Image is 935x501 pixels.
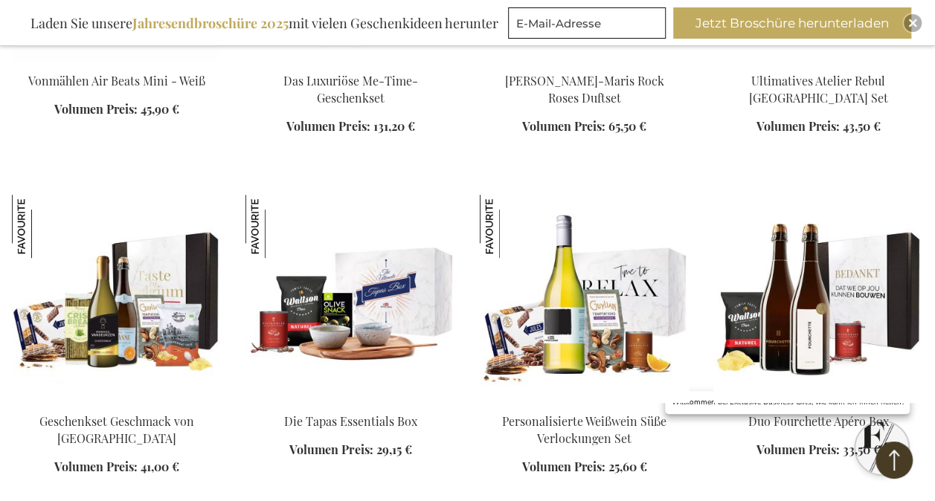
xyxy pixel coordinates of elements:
[480,195,690,403] img: Personalised white wine
[908,19,917,28] img: Close
[522,118,605,134] span: Volumen Preis:
[673,7,911,39] button: Jetzt Broschüre herunterladen
[245,195,455,403] img: Die Tapas Essentials Box
[289,442,411,459] a: Volumen Preis: 29,15 €
[12,394,222,408] a: Geschenkset Geschmack von Belgien Geschenkset Geschmack von Belgien
[245,54,455,68] a: The Luxury Me-Time Gift Set
[756,118,880,135] a: Volumen Preis: 43,50 €
[284,413,417,429] a: Die Tapas Essentials Box
[480,195,543,258] img: Personalisierte Weißwein Süße Verlockungen Set
[756,442,880,459] a: Volumen Preis: 33,50 €
[748,73,887,106] a: Ultimatives Atelier Rebul [GEOGRAPHIC_DATA] Set
[289,442,373,457] span: Volumen Preis:
[713,394,923,408] a: Duo Fourchette Apéro Box
[842,118,880,134] span: 43,50 €
[54,101,138,117] span: Volumen Preis:
[286,118,370,134] span: Volumen Preis:
[39,413,194,446] a: Geschenkset Geschmack von [GEOGRAPHIC_DATA]
[12,195,75,258] img: Geschenkset Geschmack von Belgien
[756,442,839,457] span: Volumen Preis:
[12,54,222,68] a: Vonmahlen Air Beats Mini
[54,459,179,476] a: Volumen Preis: 41,00 €
[376,442,411,457] span: 29,15 €
[286,118,414,135] a: Volumen Preis: 131,20 €
[522,459,605,474] span: Volumen Preis:
[54,101,179,118] a: Volumen Preis: 45,90 €
[54,459,138,474] span: Volumen Preis:
[713,195,923,403] img: Duo Fourchette Apéro Box
[480,394,690,408] a: Personalised white wine Personalisierte Weißwein Süße Verlockungen Set
[522,118,646,135] a: Volumen Preis: 65,50 €
[141,459,179,474] span: 41,00 €
[28,73,205,88] a: Vonmählen Air Beats Mini - Weiß
[245,195,309,258] img: Die Tapas Essentials Box
[713,54,923,68] a: Ultimatives Atelier Rebul Istanbul Set
[842,442,880,457] span: 33,50 €
[141,101,179,117] span: 45,90 €
[132,14,289,32] b: Jahresendbroschüre 2025
[508,7,670,43] form: marketing offers and promotions
[608,118,646,134] span: 65,50 €
[508,7,666,39] input: E-Mail-Adresse
[756,118,839,134] span: Volumen Preis:
[748,413,888,429] a: Duo Fourchette Apéro Box
[24,7,505,39] div: Laden Sie unsere mit vielen Geschenkideen herunter
[904,14,922,32] div: Close
[505,73,664,106] a: [PERSON_NAME]-Maris Rock Roses Duftset
[283,73,418,106] a: Das Luxuriöse Me-Time-Geschenkset
[608,459,647,474] span: 25,60 €
[502,413,666,446] a: Personalisierte Weißwein Süße Verlockungen Set
[12,195,222,403] img: Geschenkset Geschmack von Belgien
[480,54,690,68] a: Marie-Stella-Maris Rock Roses Fragrance Set
[522,459,647,476] a: Volumen Preis: 25,60 €
[245,394,455,408] a: Die Tapas Essentials Box Die Tapas Essentials Box
[373,118,414,134] span: 131,20 €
